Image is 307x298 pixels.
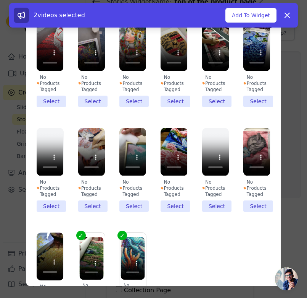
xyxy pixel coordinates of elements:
[34,11,85,19] span: 2 videos selected
[78,74,105,93] div: No Products Tagged
[225,8,276,23] button: Add To Widget
[275,267,298,290] a: Open chat
[37,74,63,93] div: No Products Tagged
[161,74,187,93] div: No Products Tagged
[202,74,229,93] div: No Products Tagged
[119,179,146,197] div: No Products Tagged
[243,74,270,93] div: No Products Tagged
[243,179,270,197] div: No Products Tagged
[78,179,105,197] div: No Products Tagged
[202,179,229,197] div: No Products Tagged
[161,179,187,197] div: No Products Tagged
[37,179,63,197] div: No Products Tagged
[119,74,146,93] div: No Products Tagged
